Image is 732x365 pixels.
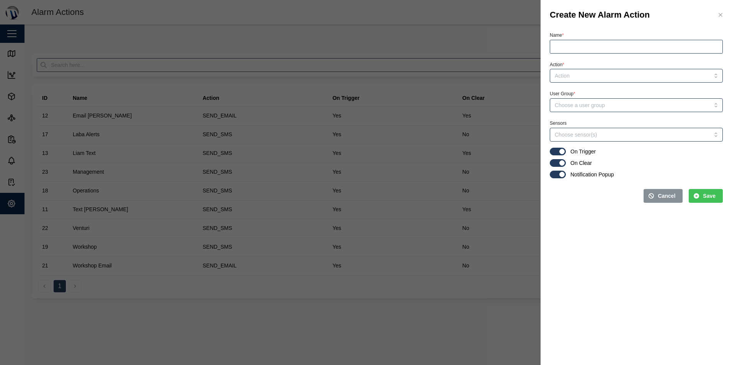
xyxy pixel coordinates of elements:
span: Cancel [658,189,675,202]
label: User Group [550,91,575,96]
button: Save [689,189,723,203]
label: Notification Popup [566,171,614,178]
label: Name [550,33,564,38]
span: Save [703,189,716,202]
input: Choose sensor(s) [555,132,687,138]
label: Action [550,62,564,67]
h3: Create New Alarm Action [550,9,650,21]
label: On Clear [566,159,592,167]
label: On Trigger [566,148,596,155]
input: Action [550,69,723,83]
button: Cancel [644,189,683,203]
label: Sensors [550,121,567,126]
input: Choose a user group [550,98,723,112]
